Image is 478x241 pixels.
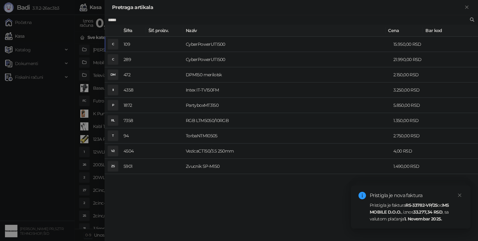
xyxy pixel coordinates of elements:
td: 5.850,00 RSD [391,98,428,113]
button: Zatvori [463,4,471,11]
strong: MS MOBILE D.O.O. [370,202,449,215]
td: RGB LTM5050/10RGB [183,113,391,128]
td: 5901 [121,159,146,174]
span: close [457,193,462,197]
th: Šif. proizv. [146,25,183,37]
div: Pretraga artikala [112,4,463,11]
td: Intex IT-TV150FM [183,83,391,98]
th: Šifra [121,25,146,37]
td: 7358 [121,113,146,128]
div: DM [108,70,118,80]
span: info-circle [358,192,366,199]
td: DPM150 meriloIsk [183,67,391,83]
td: 21.990,00 RSD [391,52,428,67]
td: PartyboxMT3150 [183,98,391,113]
strong: 1. Novembar 2025. [404,216,442,222]
td: VezicaCT150/3.5 250mm [183,144,391,159]
strong: RS-33782-VP/25 [405,202,437,208]
td: 1.490,00 RSD [391,159,428,174]
td: 4,00 RSD [391,144,428,159]
td: 1872 [121,98,146,113]
div: V2 [108,146,118,156]
td: TorbaNTM10505 [183,128,391,144]
strong: 33.277,34 RSD [413,209,443,215]
td: CyberPowerUT1500 [183,52,391,67]
td: Zvucnik SP-M150 [183,159,391,174]
td: 289 [121,52,146,67]
td: 2.150,00 RSD [391,67,428,83]
td: 2.750,00 RSD [391,128,428,144]
td: 3.250,00 RSD [391,83,428,98]
td: 4504 [121,144,146,159]
div: II [108,85,118,95]
td: 15.950,00 RSD [391,37,428,52]
a: Close [456,192,463,199]
div: ZS [108,161,118,171]
td: 1.350,00 RSD [391,113,428,128]
div: C [108,39,118,49]
div: T [108,131,118,141]
div: Pristigla je nova faktura [370,192,463,199]
th: Naziv [183,25,386,37]
div: C [108,54,118,64]
td: 472 [121,67,146,83]
td: 4358 [121,83,146,98]
div: RL [108,116,118,125]
div: P [108,100,118,110]
td: 94 [121,128,146,144]
th: Cena [386,25,423,37]
th: Bar kod [423,25,473,37]
td: 109 [121,37,146,52]
div: Pristigla je faktura od , iznos , sa valutom plaćanja [370,202,463,222]
td: CyberPowerUT1500 [183,37,391,52]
